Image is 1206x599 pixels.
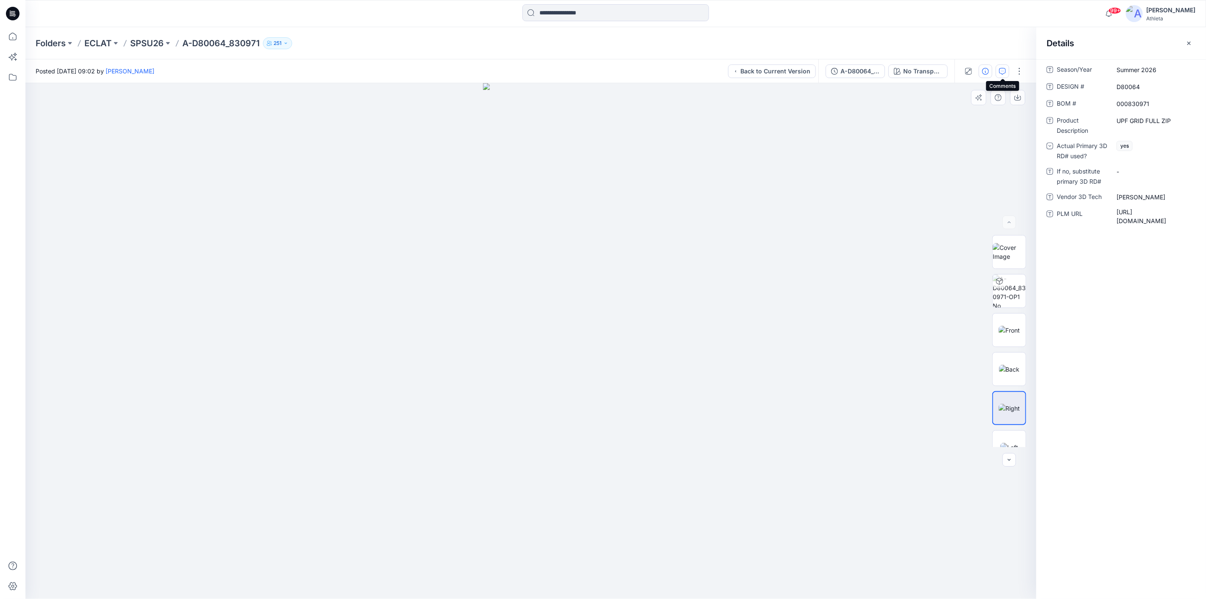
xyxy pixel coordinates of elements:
span: 99+ [1108,7,1121,14]
span: PLM URL [1057,209,1108,226]
span: If no, substitute primary 3D RD# [1057,166,1108,187]
a: [PERSON_NAME] [106,67,154,75]
img: Left [1000,443,1018,452]
span: Product Description [1057,115,1108,136]
p: 251 [274,39,282,48]
span: Actual Primary 3D RD# used? [1057,141,1108,161]
a: SPSU26 [130,37,164,49]
h2: Details [1047,38,1074,48]
img: avatar [1126,5,1143,22]
button: A-D80064_830971-OP1 [826,64,885,78]
span: Posted [DATE] 09:02 by [36,67,154,76]
p: A-D80064_830971 [182,37,260,49]
div: A-D80064_830971-OP1 [840,67,879,76]
span: - [1117,167,1190,176]
span: UPF GRID FULL ZIP [1117,116,1190,125]
a: Folders [36,37,66,49]
span: Season/Year [1057,64,1108,76]
button: 251 [263,37,292,49]
span: BOM # [1057,98,1108,110]
img: Right [999,404,1020,413]
img: A-D80064_830971-OP1 No Transparency [993,274,1026,308]
a: ECLAT [84,37,112,49]
span: Allen Chen [1117,193,1190,202]
img: Cover Image [993,243,1026,261]
span: 000830971 [1117,99,1190,108]
img: Front [999,326,1020,335]
img: Back [999,365,1020,374]
span: Summer 2026 [1117,65,1190,74]
div: Athleta [1146,15,1195,22]
button: Details [979,64,992,78]
button: Back to Current Version [728,64,816,78]
div: [PERSON_NAME] [1146,5,1195,15]
span: D80064 [1117,82,1190,91]
img: eyJhbGciOiJIUzI1NiIsImtpZCI6IjAiLCJzbHQiOiJzZXMiLCJ0eXAiOiJKV1QifQ.eyJkYXRhIjp7InR5cGUiOiJzdG9yYW... [483,83,579,599]
span: Vendor 3D Tech [1057,192,1108,204]
span: https://plmprod.gapinc.com/WebAccess/login.html#URL=C129705214 [1117,207,1190,225]
button: No Transparency [888,64,948,78]
span: DESIGN # [1057,81,1108,93]
div: No Transparency [903,67,942,76]
span: yes [1117,141,1133,151]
